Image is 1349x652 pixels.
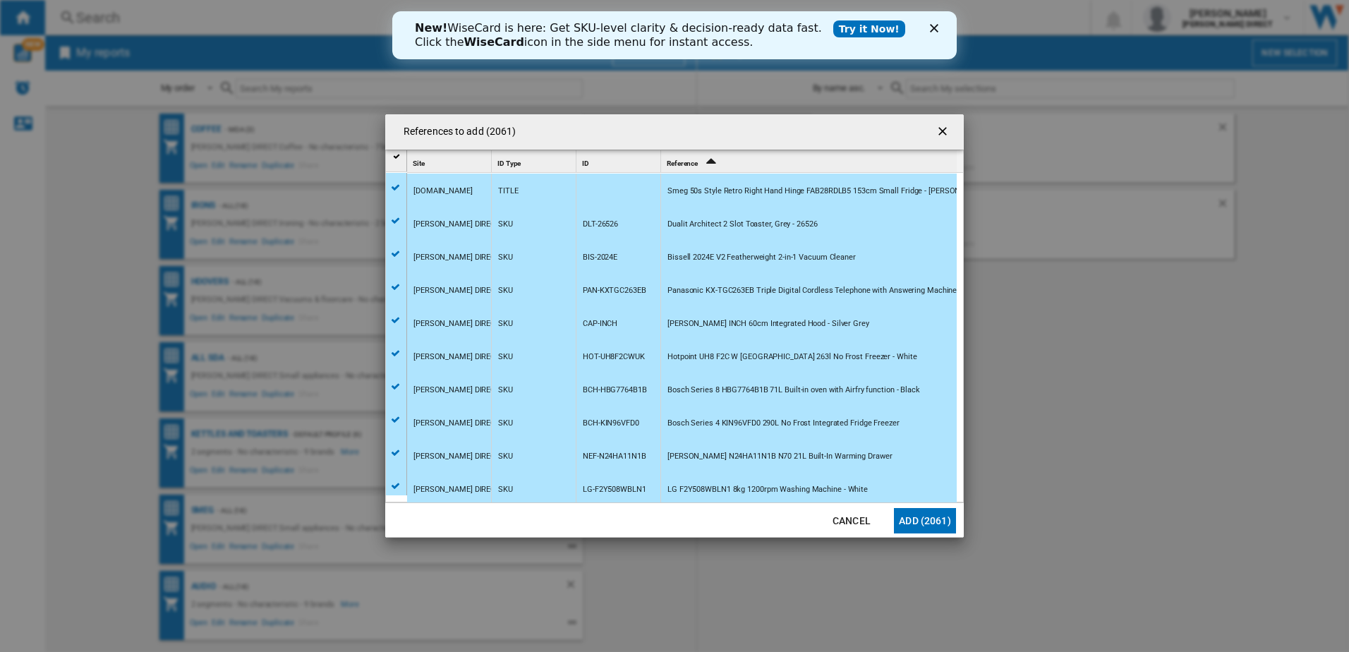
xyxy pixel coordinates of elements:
[413,440,500,473] div: [PERSON_NAME] DIRECT
[498,175,519,207] div: TITLE
[583,241,617,274] div: BIS-2024E
[410,150,491,172] div: Site Sort None
[498,407,513,440] div: SKU
[664,150,957,172] div: Sort Ascending
[498,473,513,506] div: SKU
[667,341,917,373] div: Hotpoint UH8 F2C W [GEOGRAPHIC_DATA] 263l No Frost Freezer - White
[498,208,513,241] div: SKU
[894,508,956,533] button: Add (2061)
[495,150,576,172] div: ID Type Sort None
[583,473,646,506] div: LG-F2Y508WBLN1
[538,13,552,21] div: Close
[582,159,589,167] span: ID
[413,308,500,340] div: [PERSON_NAME] DIRECT
[498,341,513,373] div: SKU
[667,175,1021,207] div: Smeg 50s Style Retro Right Hand Hinge FAB28RDLB5 153cm Small Fridge - [PERSON_NAME] - D Rated
[667,440,892,473] div: [PERSON_NAME] N24HA11N1B N70 21L Built-In Warming Drawer
[579,150,660,172] div: Sort None
[413,175,473,207] div: [DOMAIN_NAME]
[413,241,500,274] div: [PERSON_NAME] DIRECT
[667,274,957,307] div: Panasonic KX-TGC263EB Triple Digital Cordless Telephone with Answering Machine
[583,440,646,473] div: NEF-N24HA11N1B
[413,374,500,406] div: [PERSON_NAME] DIRECT
[498,374,513,406] div: SKU
[936,124,952,141] ng-md-icon: getI18NText('BUTTONS.CLOSE_DIALOG')
[583,341,645,373] div: HOT-UH8F2CWUK
[930,118,958,146] button: getI18NText('BUTTONS.CLOSE_DIALOG')
[397,125,516,139] h4: References to add (2061)
[667,407,900,440] div: Bosch Series 4 KIN96VFD0 290L No Frost Integrated Fridge Freezer
[498,308,513,340] div: SKU
[410,150,491,172] div: Sort None
[667,208,818,241] div: Dualit Architect 2 Slot Toaster, Grey - 26526
[583,274,646,307] div: PAN-KXTGC263EB
[498,241,513,274] div: SKU
[583,374,647,406] div: BCH-HBG7764B1B
[583,407,639,440] div: BCH-KIN96VFD0
[583,208,618,241] div: DLT-26526
[413,341,500,373] div: [PERSON_NAME] DIRECT
[667,374,920,406] div: Bosch Series 8 HBG7764B1B 71L Built-in oven with Airfry function - Black
[413,208,500,241] div: [PERSON_NAME] DIRECT
[583,308,617,340] div: CAP-INCH
[699,159,722,167] span: Sort Ascending
[413,159,425,167] span: Site
[667,473,868,506] div: LG F2Y508WBLN1 8kg 1200rpm Washing Machine - White
[392,11,957,59] iframe: Intercom live chat banner
[821,508,883,533] button: Cancel
[667,308,869,340] div: [PERSON_NAME] INCH 60cm Integrated Hood - Silver Grey
[498,274,513,307] div: SKU
[667,159,698,167] span: Reference
[579,150,660,172] div: ID Sort None
[667,241,856,274] div: Bissell 2024E V2 Featherweight 2-in-1 Vacuum Cleaner
[413,274,500,307] div: [PERSON_NAME] DIRECT
[495,150,576,172] div: Sort None
[498,440,513,473] div: SKU
[413,473,500,506] div: [PERSON_NAME] DIRECT
[413,407,500,440] div: [PERSON_NAME] DIRECT
[664,150,957,172] div: Reference Sort Ascending
[497,159,521,167] span: ID Type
